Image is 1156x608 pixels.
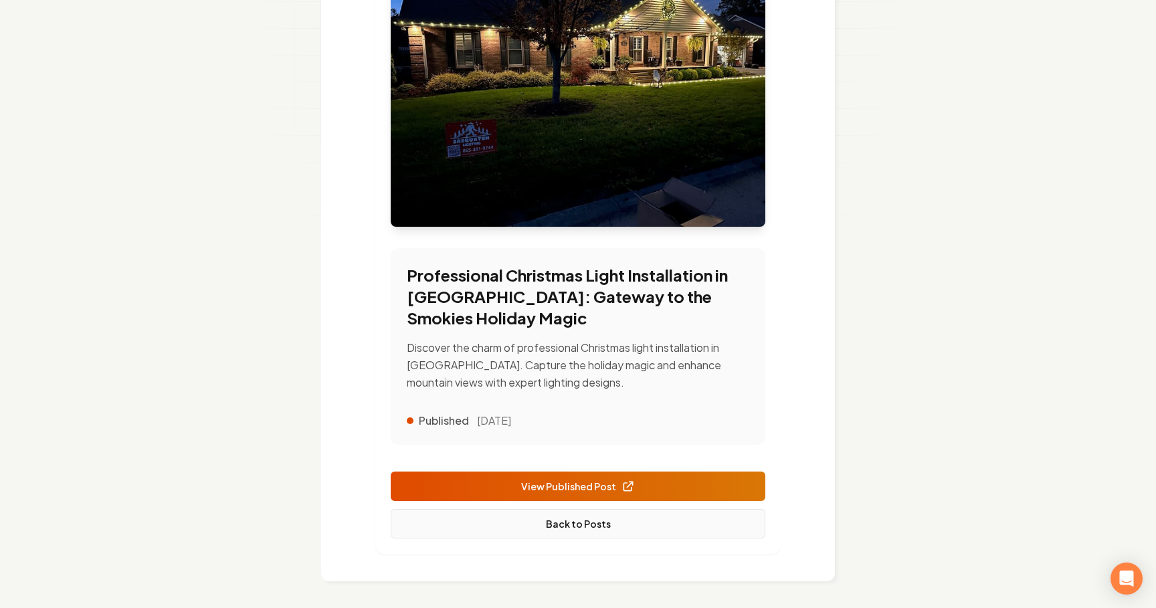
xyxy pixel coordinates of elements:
a: Back to Posts [391,509,765,538]
h3: Professional Christmas Light Installation in [GEOGRAPHIC_DATA]: Gateway to the Smokies Holiday Magic [407,264,749,328]
span: View Published Post [521,480,635,494]
p: Discover the charm of professional Christmas light installation in [GEOGRAPHIC_DATA]. Capture the... [407,339,749,391]
span: Published [419,413,469,429]
div: Open Intercom Messenger [1111,563,1143,595]
time: [DATE] [477,413,511,429]
a: View Published Post [391,472,765,501]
